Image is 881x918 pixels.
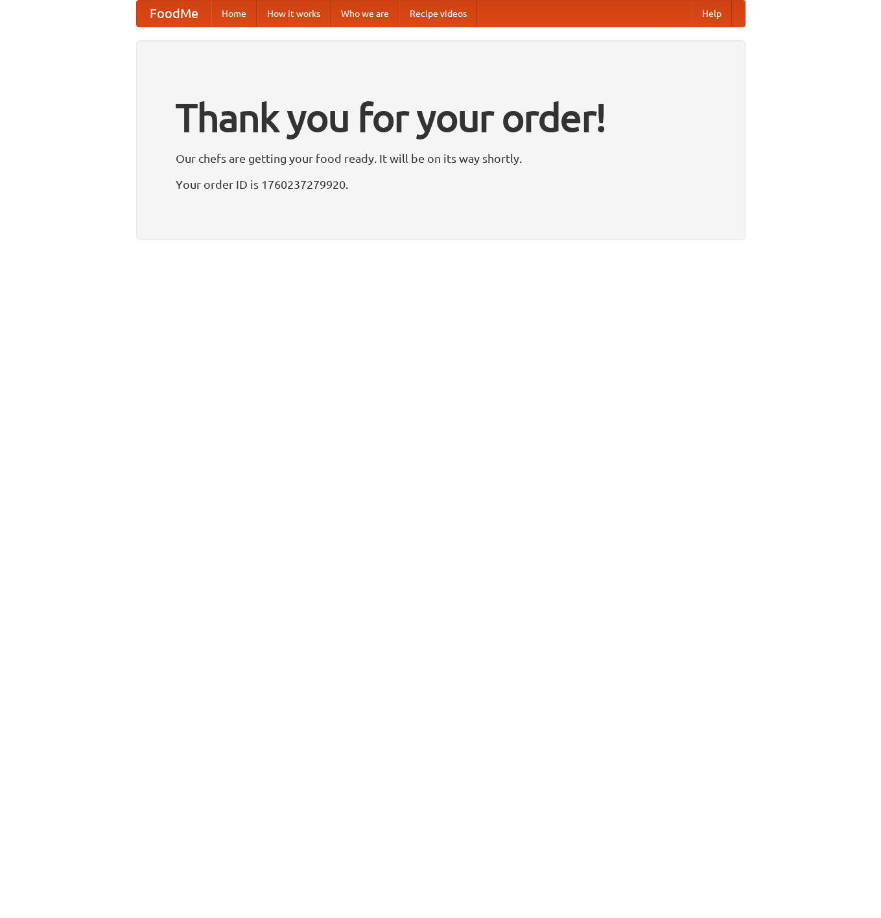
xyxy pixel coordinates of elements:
p: Our chefs are getting your food ready. It will be on its way shortly. [176,149,706,168]
a: How it works [257,1,331,27]
p: Your order ID is 1760237279920. [176,175,706,194]
h1: Thank you for your order! [176,86,706,149]
a: Help [692,1,732,27]
a: Home [211,1,257,27]
a: Who we are [331,1,399,27]
a: FoodMe [137,1,211,27]
a: Recipe videos [399,1,477,27]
